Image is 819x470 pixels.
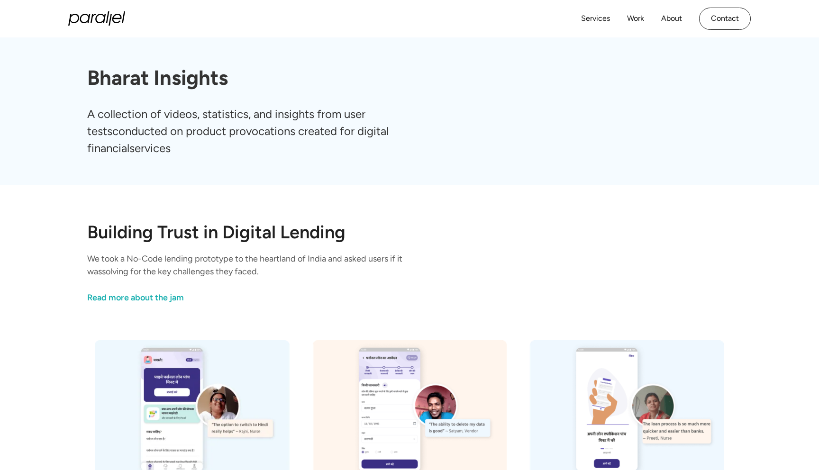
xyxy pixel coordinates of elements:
[661,12,682,26] a: About
[87,253,442,278] p: We took a No-Code lending prototype to the heartland of India and asked users if it wassolving fo...
[627,12,644,26] a: Work
[87,291,442,304] a: link
[581,12,610,26] a: Services
[87,223,732,241] h2: Building Trust in Digital Lending
[699,8,751,30] a: Contact
[87,66,732,90] h1: Bharat Insights
[87,106,426,157] p: A collection of videos, statistics, and insights from user testsconducted on product provocations...
[87,291,184,304] div: Read more about the jam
